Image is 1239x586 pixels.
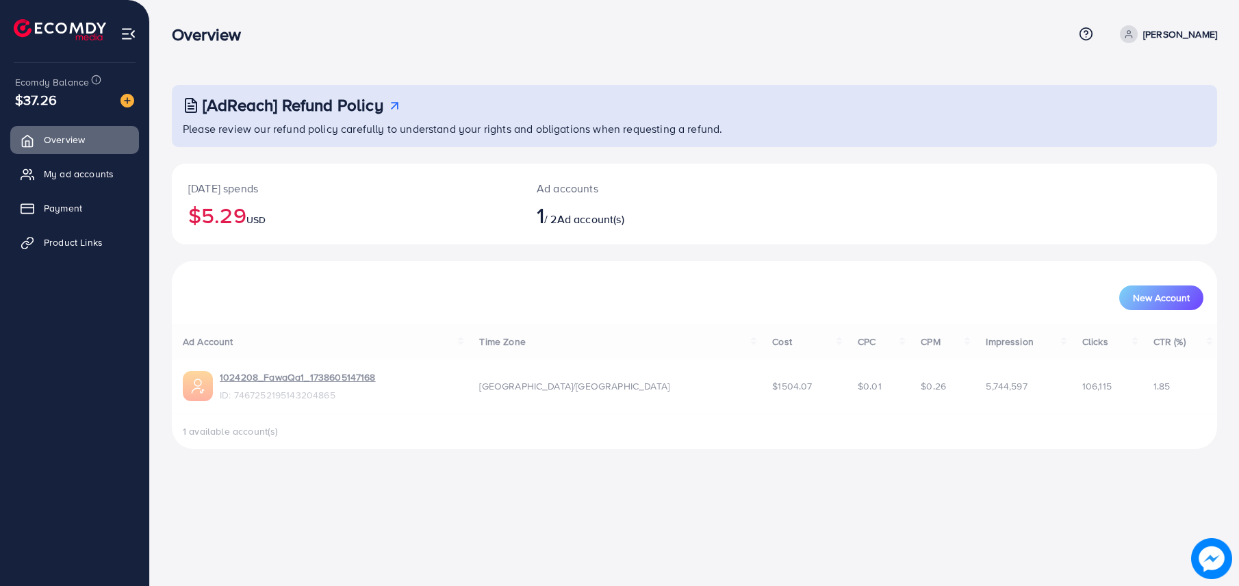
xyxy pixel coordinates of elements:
img: logo [14,19,106,40]
span: Ecomdy Balance [15,75,89,89]
h2: / 2 [537,202,765,228]
p: [PERSON_NAME] [1143,26,1217,42]
img: menu [120,26,136,42]
a: [PERSON_NAME] [1114,25,1217,43]
span: Payment [44,201,82,215]
span: 1 [537,199,544,231]
button: New Account [1119,285,1203,310]
img: image [1191,538,1232,579]
a: Product Links [10,229,139,256]
h3: Overview [172,25,252,44]
span: Product Links [44,235,103,249]
span: New Account [1133,293,1190,303]
a: Payment [10,194,139,222]
h3: [AdReach] Refund Policy [203,95,383,115]
span: Overview [44,133,85,146]
span: USD [246,213,266,227]
p: Please review our refund policy carefully to understand your rights and obligations when requesti... [183,120,1209,137]
img: image [120,94,134,107]
span: My ad accounts [44,167,114,181]
a: My ad accounts [10,160,139,188]
a: Overview [10,126,139,153]
h2: $5.29 [188,202,504,228]
span: $37.26 [15,90,57,110]
span: Ad account(s) [557,212,624,227]
p: [DATE] spends [188,180,504,196]
p: Ad accounts [537,180,765,196]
